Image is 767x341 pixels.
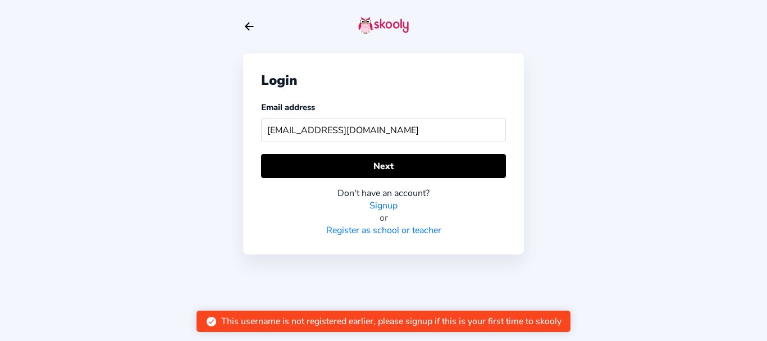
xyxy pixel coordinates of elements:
a: Register as school or teacher [326,224,441,237]
img: skooly-logo.png [358,16,409,34]
label: Email address [261,102,315,113]
input: Your email address [261,118,506,142]
div: Login [261,71,506,89]
div: or [261,212,506,224]
div: Don't have an account? [261,187,506,199]
ion-icon: checkmark circle [206,316,217,328]
a: Signup [369,199,398,212]
button: Next [261,154,506,178]
div: This username is not registered earlier, please signup if this is your first time to skooly [221,315,561,328]
button: arrow back outline [243,20,255,33]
